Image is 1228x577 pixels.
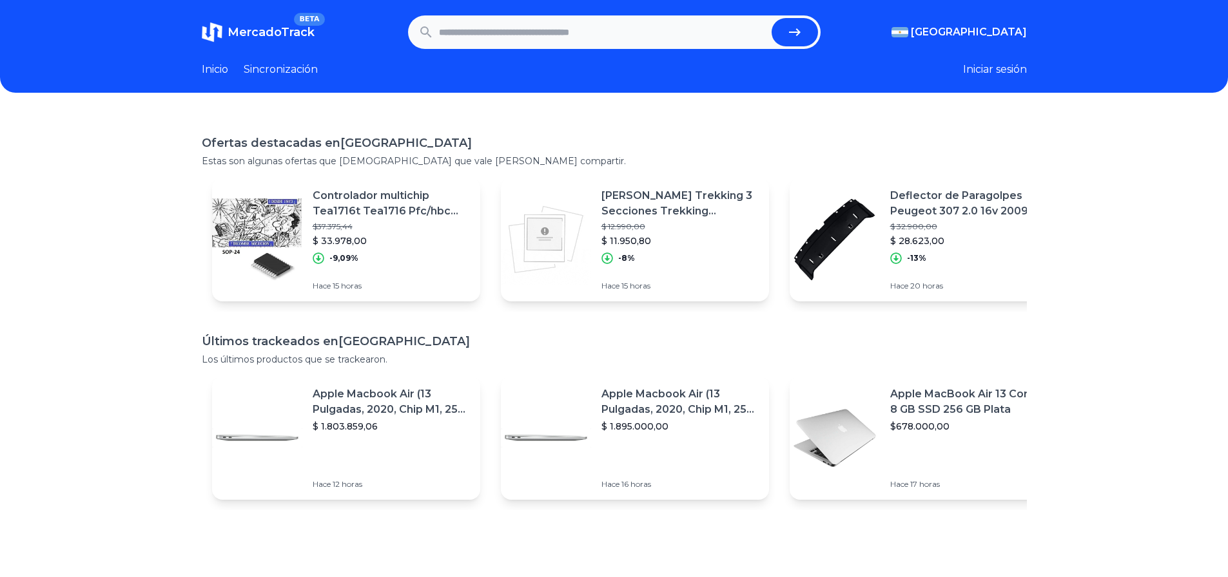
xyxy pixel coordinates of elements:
[790,393,880,483] img: Imagen destacada
[790,178,1058,301] a: Imagen destacadaDeflector de Paragolpes Peugeot 307 2.0 16v 2009 2010 2011 2012$ 32.900,00$ 28.62...
[892,27,908,37] img: Argentina
[501,194,591,285] img: Imagen destacada
[790,194,880,285] img: Imagen destacada
[910,281,943,290] font: 20 horas
[621,479,651,489] font: 16 horas
[244,62,318,77] a: Sincronización
[202,136,340,150] font: Ofertas destacadas en
[910,479,940,489] font: 17 horas
[892,24,1027,40] button: [GEOGRAPHIC_DATA]
[329,253,358,263] font: -9,09%
[313,421,378,432] font: $ 1.803.859,06
[501,376,769,500] a: Imagen destacadaApple Macbook Air (13 Pulgadas, 2020, Chip M1, 256 Gb De Ssd, 8 Gb De Ram) - Plat...
[618,253,635,263] font: -8%
[313,281,331,290] font: Hace
[601,235,651,247] font: $ 11.950,80
[202,62,228,77] a: Inicio
[601,281,619,290] font: Hace
[340,136,472,150] font: [GEOGRAPHIC_DATA]
[212,178,480,301] a: Imagen destacadaControlador multichip Tea1716t Tea1716 Pfc/hbc Nxp Sop24$37.375,44$ 33.978,00-9,0...
[907,253,926,263] font: -13%
[890,479,908,489] font: Hace
[501,178,769,301] a: Imagen destacada[PERSON_NAME] Trekking 3 Secciones Trekking Montañismo Caminata$ 12.990,00$ 11.95...
[911,26,1027,38] font: [GEOGRAPHIC_DATA]
[313,222,353,231] font: $37.375,44
[202,63,228,75] font: Inicio
[963,63,1027,75] font: Iniciar sesión
[212,376,480,500] a: Imagen destacadaApple Macbook Air (13 Pulgadas, 2020, Chip M1, 256 Gb De Ssd, 8 Gb De Ram) - Plat...
[890,421,950,432] font: $678.000,00
[333,479,362,489] font: 12 horas
[212,194,302,285] img: Imagen destacada
[202,354,387,365] font: Los últimos productos que se trackearon.
[890,281,908,290] font: Hace
[890,235,944,247] font: $ 28.623,00
[621,281,650,290] font: 15 horas
[313,235,367,247] font: $ 33.978,00
[890,388,1048,415] font: Apple MacBook Air 13 Core I5 ​​8 GB SSD 256 GB Plata
[601,189,752,232] font: [PERSON_NAME] Trekking 3 Secciones Trekking Montañismo Caminata
[313,189,458,232] font: Controlador multichip Tea1716t Tea1716 Pfc/hbc Nxp Sop24
[790,376,1058,500] a: Imagen destacadaApple MacBook Air 13 Core I5 ​​8 GB SSD 256 GB Plata$678.000,00Hace 17 horas
[299,15,319,23] font: BETA
[313,479,331,489] font: Hace
[202,334,338,348] font: Últimos trackeados en
[601,222,645,231] font: $ 12.990,00
[202,155,626,167] font: Estas son algunas ofertas que [DEMOGRAPHIC_DATA] que vale [PERSON_NAME] compartir.
[601,421,668,432] font: $ 1.895.000,00
[333,281,362,290] font: 15 horas
[890,222,937,231] font: $ 32.900,00
[212,393,302,483] img: Imagen destacada
[313,388,465,446] font: Apple Macbook Air (13 Pulgadas, 2020, Chip M1, 256 Gb De Ssd, 8 Gb De Ram) - Plata
[963,62,1027,77] button: Iniciar sesión
[202,22,222,43] img: MercadoTrack
[501,393,591,483] img: Imagen destacada
[338,334,470,348] font: [GEOGRAPHIC_DATA]
[601,479,619,489] font: Hace
[228,25,315,39] font: MercadoTrack
[601,388,754,446] font: Apple Macbook Air (13 Pulgadas, 2020, Chip M1, 256 Gb De Ssd, 8 Gb De Ram) - Plata
[202,22,315,43] a: MercadoTrackBETA
[890,189,1036,232] font: Deflector de Paragolpes Peugeot 307 2.0 16v 2009 2010 2011 2012
[244,63,318,75] font: Sincronización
